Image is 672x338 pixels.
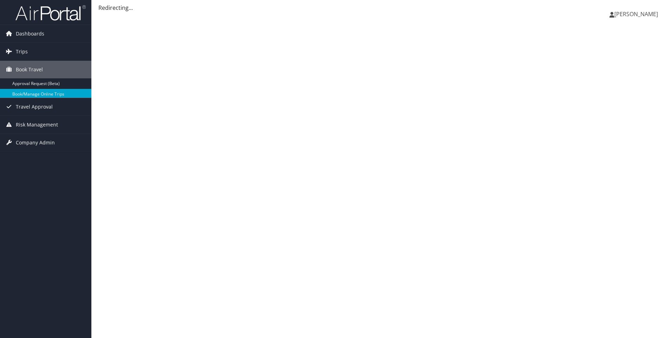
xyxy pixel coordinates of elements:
span: [PERSON_NAME] [614,10,658,18]
span: Book Travel [16,61,43,78]
a: [PERSON_NAME] [609,4,665,25]
span: Risk Management [16,116,58,134]
div: Redirecting... [98,4,665,12]
img: airportal-logo.png [15,5,86,21]
span: Travel Approval [16,98,53,116]
span: Company Admin [16,134,55,151]
span: Dashboards [16,25,44,43]
span: Trips [16,43,28,60]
